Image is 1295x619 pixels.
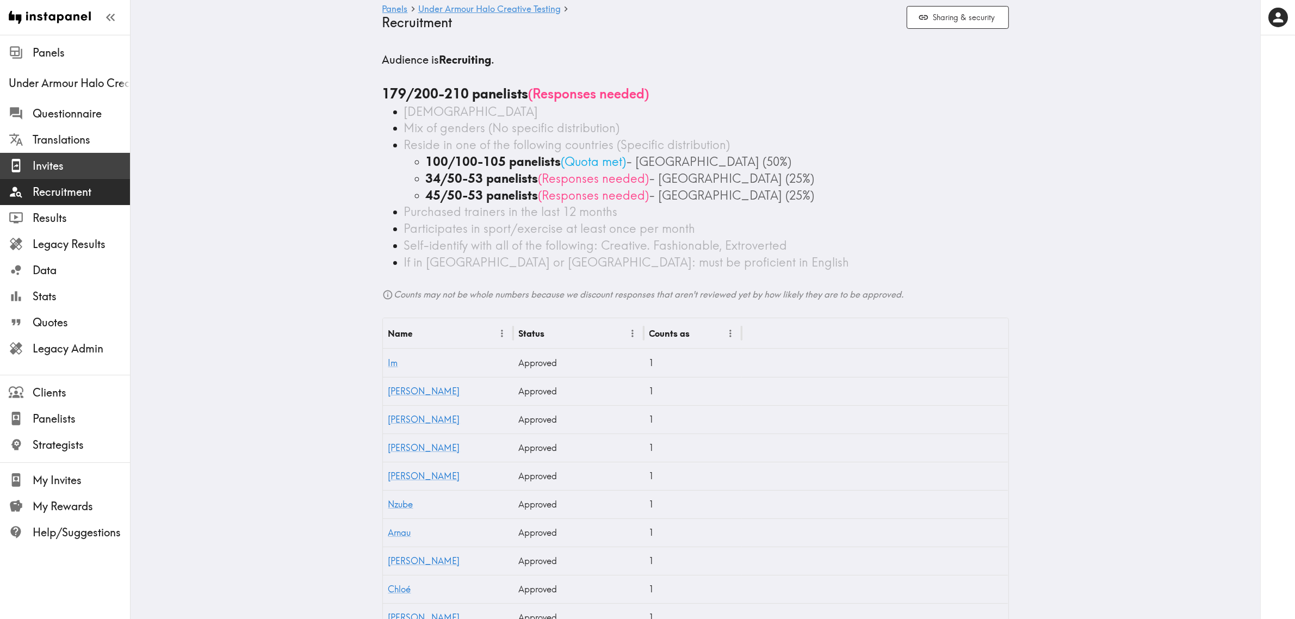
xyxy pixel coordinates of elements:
span: [DEMOGRAPHIC_DATA] [404,104,538,119]
div: Counts as [649,328,690,339]
span: Translations [33,132,130,147]
span: Mix of genders (No specific distribution) [404,120,620,135]
span: Help/Suggestions [33,525,130,540]
a: [PERSON_NAME] [388,442,460,453]
b: 34/50-53 panelists [426,171,538,186]
span: Under Armour Halo Creative Testing [9,76,130,91]
a: Im [388,357,398,368]
span: Data [33,263,130,278]
a: [PERSON_NAME] [388,471,460,481]
div: Approved [513,490,644,518]
a: Arnau [388,527,411,538]
span: Legacy Admin [33,341,130,356]
div: Approved [513,405,644,434]
span: - [GEOGRAPHIC_DATA] (25%) [649,188,815,203]
span: - [GEOGRAPHIC_DATA] (25%) [649,171,815,186]
span: Stats [33,289,130,304]
h4: Recruitment [382,15,898,30]
button: Sort [414,325,431,342]
a: Nzube [388,499,413,510]
div: Approved [513,518,644,547]
h6: Counts may not be whole numbers because we discount responses that aren't reviewed yet by how lik... [382,288,1009,301]
div: Status [519,328,545,339]
button: Sort [546,325,563,342]
a: Panels [382,4,408,15]
span: ( Responses needed ) [538,171,649,186]
span: Invites [33,158,130,174]
b: 100/100-105 panelists [426,154,561,169]
div: Approved [513,462,644,490]
div: 1 [644,490,742,518]
button: Menu [722,325,739,342]
span: Purchased trainers in the last 12 months [404,204,618,219]
span: Panelists [33,411,130,426]
span: Questionnaire [33,106,130,121]
span: Recruitment [33,184,130,200]
a: [PERSON_NAME] [388,555,460,566]
span: My Rewards [33,499,130,514]
div: 1 [644,575,742,603]
a: [PERSON_NAME] [388,414,460,425]
div: 1 [644,518,742,547]
div: 1 [644,405,742,434]
div: 1 [644,349,742,377]
b: Recruiting [439,53,492,66]
span: ( Quota met ) [561,154,627,169]
span: My Invites [33,473,130,488]
div: Approved [513,349,644,377]
div: Name [388,328,413,339]
span: Reside in one of the following countries (Specific distribution) [404,137,730,152]
span: Clients [33,385,130,400]
span: ( Responses needed ) [538,188,649,203]
button: Menu [624,325,641,342]
b: 179/200-210 panelists [382,85,529,102]
div: Approved [513,377,644,405]
div: Approved [513,575,644,603]
span: If in [GEOGRAPHIC_DATA] or [GEOGRAPHIC_DATA]: must be proficient in English [404,255,850,270]
button: Sort [691,325,708,342]
span: Panels [33,45,130,60]
span: Self-identify with all of the following: Creative. Fashionable, Extroverted [404,238,788,253]
a: Under Armour Halo Creative Testing [418,4,561,15]
h5: Audience is . [382,52,1009,67]
div: 1 [644,462,742,490]
a: [PERSON_NAME] [388,386,460,397]
div: Approved [513,434,644,462]
span: Quotes [33,315,130,330]
div: 1 [644,434,742,462]
span: Participates in sport/exercise at least once per month [404,221,696,236]
span: Results [33,211,130,226]
span: - [GEOGRAPHIC_DATA] (50%) [627,154,792,169]
button: Sharing & security [907,6,1009,29]
div: 1 [644,547,742,575]
button: Menu [494,325,511,342]
div: Approved [513,547,644,575]
span: Strategists [33,437,130,453]
span: ( Responses needed ) [529,85,649,102]
b: 45/50-53 panelists [426,188,538,203]
div: 1 [644,377,742,405]
a: Chloé [388,584,411,595]
span: Legacy Results [33,237,130,252]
